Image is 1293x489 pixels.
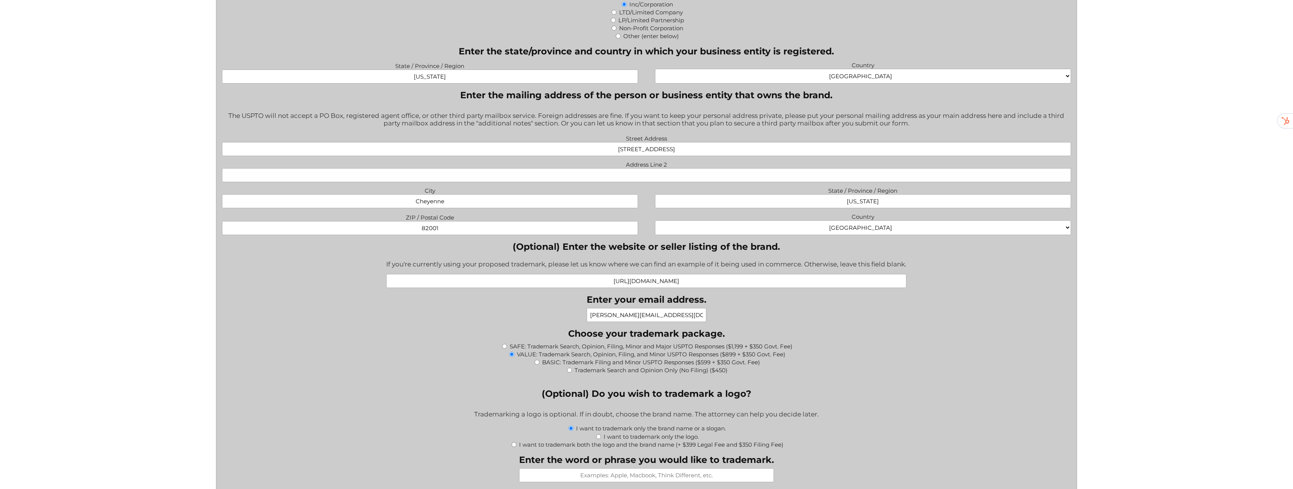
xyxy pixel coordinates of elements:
input: Examples: techstuff.com, techstuff.com/shop [386,274,906,288]
legend: (Optional) Do you wish to trademark a logo? [542,388,751,399]
label: ZIP / Postal Code [222,212,638,221]
legend: Enter the mailing address of the person or business entity that owns the brand. [460,90,832,101]
label: I want to trademark only the logo. [604,433,699,440]
label: LTD/Limited Company [619,9,683,16]
label: Other (enter below) [623,32,679,40]
label: Trademark Search and Opinion Only (No Filing) ($450) [575,367,727,374]
label: I want to trademark both the logo and the brand name (+ $399 Legal Fee and $350 Filing Fee) [519,441,783,448]
label: Non-Profit Corporation [619,25,683,32]
label: State / Province / Region [655,185,1071,194]
label: Country [655,60,1071,69]
label: Address Line 2 [222,159,1071,168]
label: Enter your email address. [587,294,706,305]
div: Trademarking a logo is optional. If in doubt, choose the brand name. The attorney can help you de... [222,405,1071,424]
label: City [222,185,638,194]
legend: Enter the state/province and country in which your business entity is registered. [459,46,834,57]
div: The USPTO will not accept a PO Box, registered agent office, or other third party mailbox service... [222,107,1071,133]
input: Examples: Apple, Macbook, Think Different, etc. [519,468,774,482]
label: BASIC: Trademark Filing and Minor USPTO Responses ($599 + $350 Govt. Fee) [542,359,760,366]
label: Country [655,211,1071,220]
label: I want to trademark only the brand name or a slogan. [576,425,726,432]
label: VALUE: Trademark Search, Opinion, Filing, and Minor USPTO Responses ($899 + $350 Govt. Fee) [517,351,785,358]
div: If you're currently using your proposed trademark, please let us know where we can find an exampl... [386,255,906,274]
label: SAFE: Trademark Search, Opinion, Filing, Minor and Major USPTO Responses ($1,199 + $350 Govt. Fee) [510,343,792,350]
label: (Optional) Enter the website or seller listing of the brand. [386,241,906,252]
label: LP/Limited Partnership [618,17,684,24]
label: Enter the word or phrase you would like to trademark. [519,454,774,465]
label: Street Address [222,133,1071,142]
label: Inc/Corporation [629,1,673,8]
legend: Choose your trademark package. [568,328,725,339]
label: State / Province / Region [222,60,638,70]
